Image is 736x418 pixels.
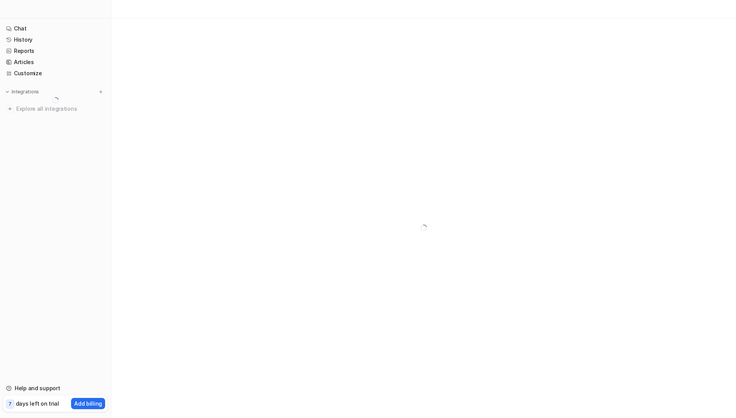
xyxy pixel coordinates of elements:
[8,401,12,408] p: 7
[98,89,104,95] img: menu_add.svg
[3,57,108,68] a: Articles
[3,88,41,96] button: Integrations
[3,23,108,34] a: Chat
[16,103,105,115] span: Explore all integrations
[74,399,102,408] p: Add billing
[3,68,108,79] a: Customize
[6,105,14,113] img: explore all integrations
[12,89,39,95] p: Integrations
[3,46,108,56] a: Reports
[16,399,59,408] p: days left on trial
[3,103,108,114] a: Explore all integrations
[3,34,108,45] a: History
[71,398,105,409] button: Add billing
[3,383,108,394] a: Help and support
[5,89,10,95] img: expand menu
